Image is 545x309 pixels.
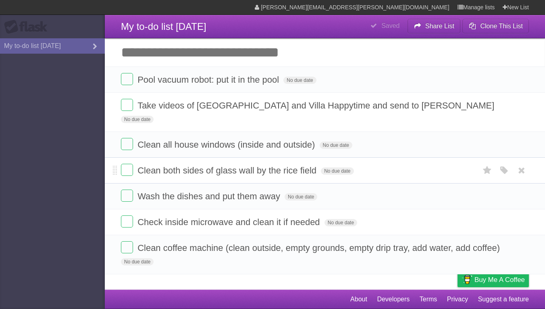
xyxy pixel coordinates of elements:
span: No due date [121,258,154,265]
span: Check inside microwave and clean it if needed [137,217,322,227]
a: Privacy [447,292,468,307]
span: My to-do list [DATE] [121,21,206,32]
span: Take videos of [GEOGRAPHIC_DATA] and Villa Happytime and send to [PERSON_NAME] [137,100,496,111]
span: No due date [321,167,354,175]
img: Buy me a coffee [462,273,472,286]
a: Buy me a coffee [458,272,529,287]
span: Pool vacuum robot: put it in the pool [137,75,281,85]
label: Done [121,190,133,202]
b: Share List [425,23,454,29]
span: No due date [320,142,352,149]
label: Done [121,138,133,150]
span: No due date [121,116,154,123]
span: No due date [285,193,317,200]
span: Clean all house windows (inside and outside) [137,140,317,150]
b: Saved [381,22,399,29]
label: Done [121,241,133,253]
span: Clean both sides of glass wall by the rice field [137,165,318,175]
button: Clone This List [462,19,529,33]
span: Clean coffee machine (clean outside, empty grounds, empty drip tray, add water, add coffee) [137,243,502,253]
button: Share List [408,19,461,33]
label: Done [121,215,133,228]
span: No due date [325,219,357,226]
label: Done [121,99,133,111]
a: Suggest a feature [478,292,529,307]
a: Developers [377,292,410,307]
div: Flask [4,20,52,34]
span: Wash the dishes and put them away [137,191,282,201]
label: Star task [480,164,495,177]
b: Clone This List [480,23,523,29]
label: Done [121,73,133,85]
a: About [350,292,367,307]
span: No due date [283,77,316,84]
a: Terms [420,292,437,307]
span: Buy me a coffee [474,273,525,287]
label: Done [121,164,133,176]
